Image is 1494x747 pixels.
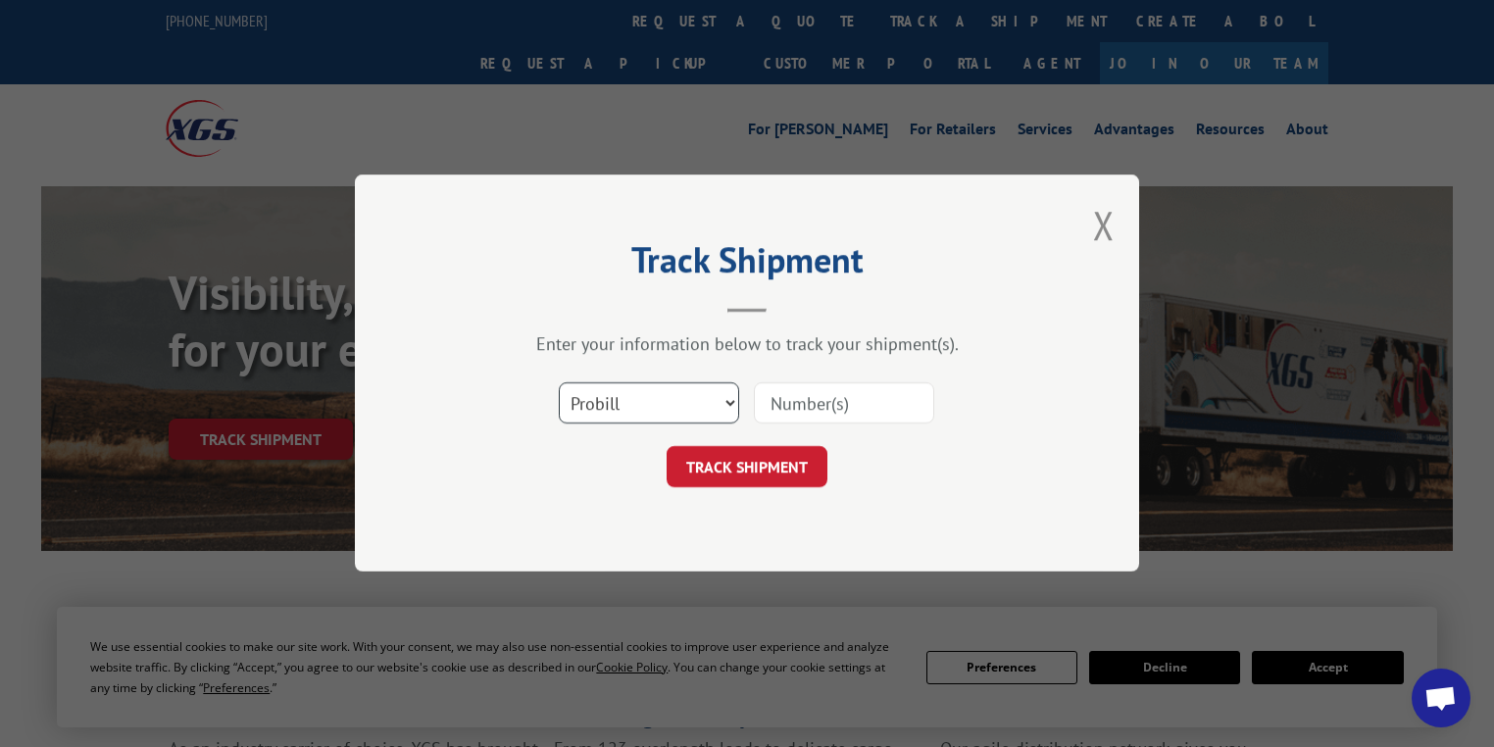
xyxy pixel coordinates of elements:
[453,333,1041,356] div: Enter your information below to track your shipment(s).
[754,383,934,424] input: Number(s)
[1412,669,1470,727] div: Open chat
[1093,199,1115,251] button: Close modal
[453,246,1041,283] h2: Track Shipment
[667,447,827,488] button: TRACK SHIPMENT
